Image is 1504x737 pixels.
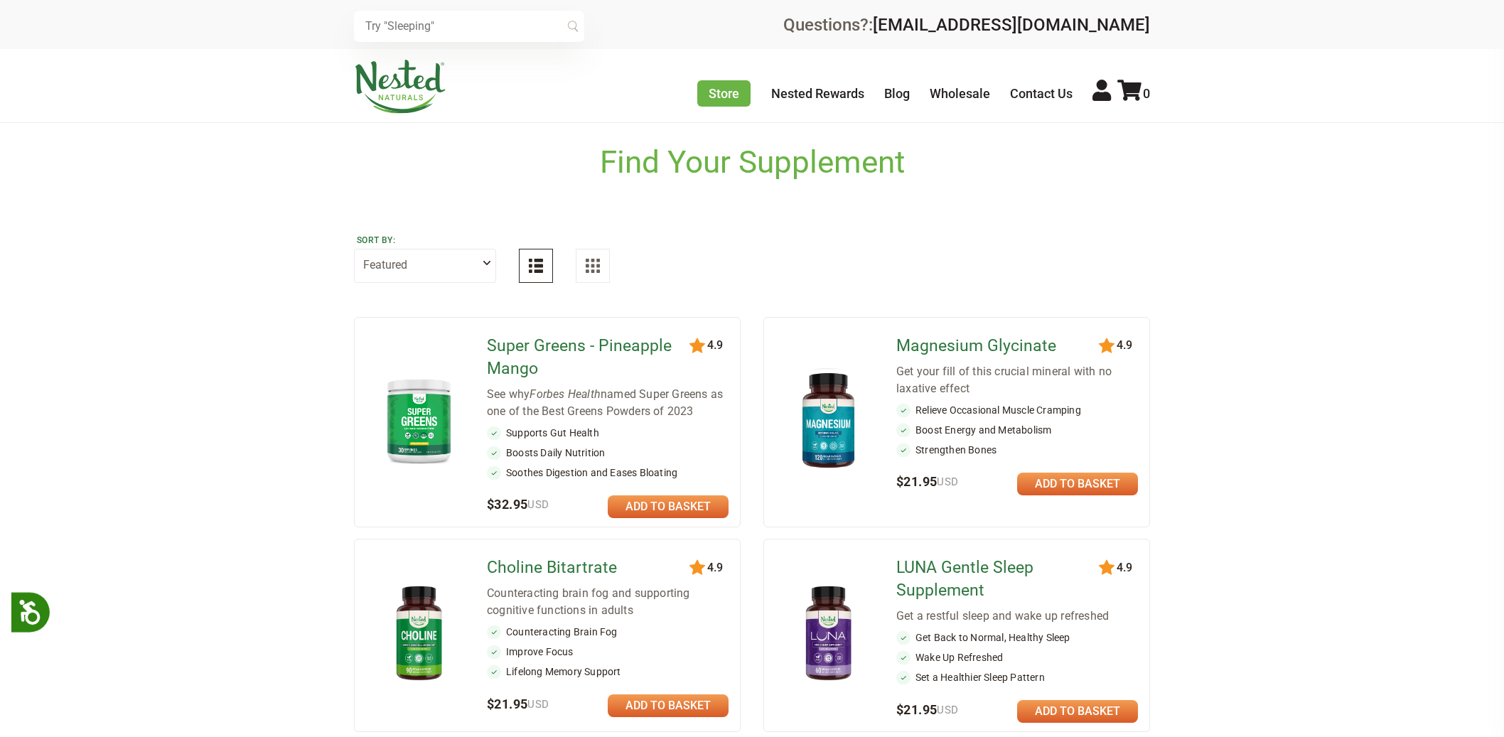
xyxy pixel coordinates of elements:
div: Counteracting brain fog and supporting cognitive functions in adults [487,585,729,619]
span: 0 [1143,86,1150,101]
a: Blog [884,86,910,101]
li: Lifelong Memory Support [487,665,729,679]
li: Boosts Daily Nutrition [487,446,729,460]
a: Nested Rewards [771,86,864,101]
li: Supports Gut Health [487,426,729,440]
span: $21.95 [896,474,959,489]
img: Choline Bitartrate [377,580,461,689]
span: $21.95 [896,702,959,717]
a: Super Greens - Pineapple Mango [487,335,692,380]
h1: Find Your Supplement [600,144,905,181]
em: Forbes Health [530,387,601,401]
div: Questions?: [783,16,1150,33]
a: 0 [1117,86,1150,101]
a: Contact Us [1010,86,1073,101]
a: Wholesale [930,86,990,101]
span: $32.95 [487,497,549,512]
img: Magnesium Glycinate [787,366,870,475]
li: Set a Healthier Sleep Pattern [896,670,1138,684]
span: USD [937,704,958,716]
img: Nested Naturals [354,60,446,114]
a: [EMAIL_ADDRESS][DOMAIN_NAME] [873,15,1150,35]
li: Boost Energy and Metabolism [896,423,1138,437]
li: Relieve Occasional Muscle Cramping [896,403,1138,417]
img: Grid [586,259,600,273]
li: Improve Focus [487,645,729,659]
li: Soothes Digestion and Eases Bloating [487,466,729,480]
a: Store [697,80,751,107]
span: USD [937,475,958,488]
img: LUNA Gentle Sleep Supplement [787,580,870,689]
div: See why named Super Greens as one of the Best Greens Powders of 2023 [487,386,729,420]
span: $21.95 [487,696,549,711]
span: USD [527,698,549,711]
img: List [529,259,543,273]
a: Magnesium Glycinate [896,335,1102,357]
li: Strengthen Bones [896,443,1138,457]
li: Get Back to Normal, Healthy Sleep [896,630,1138,645]
div: Get a restful sleep and wake up refreshed [896,608,1138,625]
a: Choline Bitartrate [487,556,692,579]
img: Super Greens - Pineapple Mango [377,372,461,468]
li: Wake Up Refreshed [896,650,1138,665]
span: USD [527,498,549,511]
label: Sort by: [357,235,493,246]
a: LUNA Gentle Sleep Supplement [896,556,1102,602]
input: Try "Sleeping" [354,11,584,42]
li: Counteracting Brain Fog [487,625,729,639]
div: Get your fill of this crucial mineral with no laxative effect [896,363,1138,397]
